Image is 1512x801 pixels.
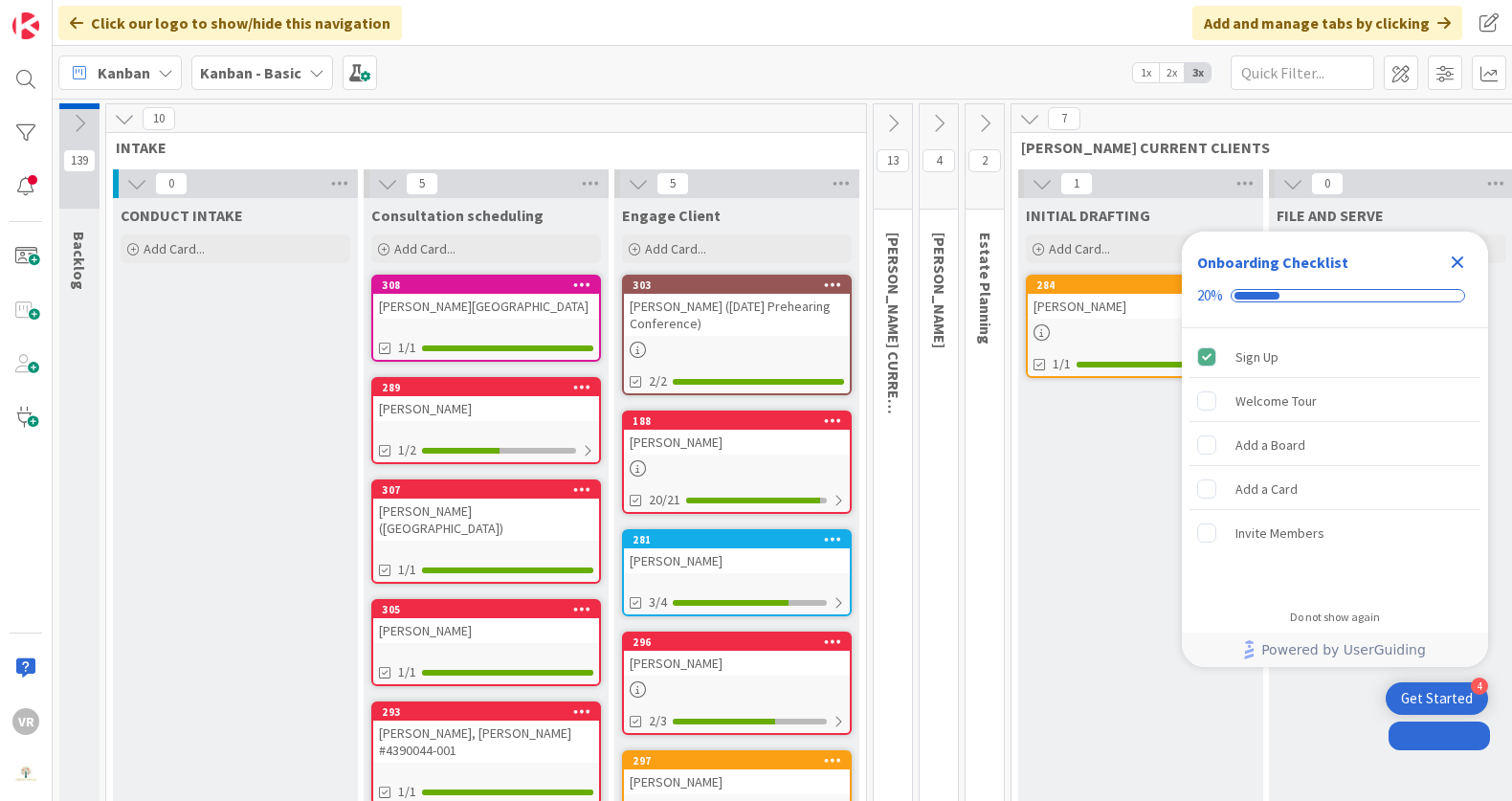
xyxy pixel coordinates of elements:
div: [PERSON_NAME] [624,430,850,455]
b: Kanban - Basic [200,63,301,82]
div: 307 [382,483,599,497]
span: 2/2 [649,371,667,391]
span: 4 [923,149,955,172]
div: [PERSON_NAME] [373,396,599,421]
span: Engage Client [622,206,721,225]
div: Onboarding Checklist [1197,251,1348,274]
div: VR [12,708,39,735]
a: 284[PERSON_NAME]1/1 [1026,275,1256,378]
div: 281[PERSON_NAME] [624,531,850,573]
div: 188 [624,412,850,430]
a: 188[PERSON_NAME]20/21 [622,411,852,514]
span: 2x [1159,63,1185,82]
div: 308[PERSON_NAME][GEOGRAPHIC_DATA] [373,277,599,319]
div: 303[PERSON_NAME] ([DATE] Prehearing Conference) [624,277,850,336]
div: 296 [633,635,850,649]
span: Estate Planning [976,233,995,345]
span: FILE AND SERVE [1277,206,1384,225]
a: 307[PERSON_NAME] ([GEOGRAPHIC_DATA])1/1 [371,479,601,584]
div: Welcome Tour is incomplete. [1190,380,1480,422]
div: 293[PERSON_NAME], [PERSON_NAME] #4390044-001 [373,703,599,763]
div: 307 [373,481,599,499]
div: Click our logo to show/hide this navigation [58,6,402,40]
div: Open Get Started checklist, remaining modules: 4 [1386,682,1488,715]
a: 289[PERSON_NAME]1/2 [371,377,601,464]
div: 284[PERSON_NAME] [1028,277,1254,319]
a: 303[PERSON_NAME] ([DATE] Prehearing Conference)2/2 [622,275,852,395]
div: Get Started [1401,689,1473,708]
div: Add a Card is incomplete. [1190,468,1480,510]
div: Checklist progress: 20% [1197,287,1473,304]
div: 20% [1197,287,1223,304]
div: [PERSON_NAME] ([DATE] Prehearing Conference) [624,294,850,336]
div: 284 [1036,278,1254,292]
div: 289 [382,381,599,394]
div: 297 [624,752,850,769]
div: 305[PERSON_NAME] [373,601,599,643]
span: 1/1 [398,338,416,358]
div: [PERSON_NAME] [1028,294,1254,319]
span: 3/4 [649,592,667,612]
div: Checklist Container [1182,232,1488,667]
div: 305 [373,601,599,618]
span: 0 [155,172,188,195]
div: [PERSON_NAME][GEOGRAPHIC_DATA] [373,294,599,319]
span: 1/1 [398,560,416,580]
span: INITIAL DRAFTING [1026,206,1150,225]
div: 281 [633,533,850,546]
span: 139 [63,149,96,172]
a: 305[PERSON_NAME]1/1 [371,599,601,686]
span: 1x [1133,63,1159,82]
a: 308[PERSON_NAME][GEOGRAPHIC_DATA]1/1 [371,275,601,362]
span: 20/21 [649,490,680,510]
div: [PERSON_NAME], [PERSON_NAME] #4390044-001 [373,721,599,763]
img: Visit kanbanzone.com [12,12,39,39]
span: Add Card... [394,240,456,257]
div: Add a Board [1235,434,1305,456]
div: 307[PERSON_NAME] ([GEOGRAPHIC_DATA]) [373,481,599,541]
div: Sign Up [1235,345,1279,368]
span: 1 [1060,172,1093,195]
div: 284 [1028,277,1254,294]
div: 308 [382,278,599,292]
span: Kanban [98,61,150,84]
div: 303 [633,278,850,292]
div: [PERSON_NAME] ([GEOGRAPHIC_DATA]) [373,499,599,541]
div: 281 [624,531,850,548]
div: Footer [1182,633,1488,667]
div: Add a Board is incomplete. [1190,424,1480,466]
span: 5 [406,172,438,195]
div: 296[PERSON_NAME] [624,634,850,676]
div: 289[PERSON_NAME] [373,379,599,421]
span: INTAKE [116,138,842,157]
div: [PERSON_NAME] [624,651,850,676]
span: KRISTI PROBATE [930,233,949,348]
a: 296[PERSON_NAME]2/3 [622,632,852,735]
div: Do not show again [1290,610,1380,625]
span: 2 [968,149,1001,172]
span: Add Card... [144,240,205,257]
div: Welcome Tour [1235,389,1317,412]
img: avatar [12,762,39,789]
div: 188[PERSON_NAME] [624,412,850,455]
span: Consultation scheduling [371,206,544,225]
div: 297 [633,754,850,768]
div: Add a Card [1235,478,1298,501]
div: 305 [382,603,599,616]
div: 308 [373,277,599,294]
span: 1/1 [1053,354,1071,374]
div: Checklist items [1182,328,1488,597]
input: Quick Filter... [1231,56,1374,90]
a: 281[PERSON_NAME]3/4 [622,529,852,616]
span: 2/3 [649,711,667,731]
span: 0 [1311,172,1344,195]
span: 7 [1048,107,1080,130]
div: [PERSON_NAME] [373,618,599,643]
span: Backlog [70,232,89,290]
span: 1/2 [398,440,416,460]
div: Sign Up is complete. [1190,336,1480,378]
div: 4 [1471,678,1488,695]
a: Powered by UserGuiding [1191,633,1479,667]
div: 289 [373,379,599,396]
span: 5 [656,172,689,195]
